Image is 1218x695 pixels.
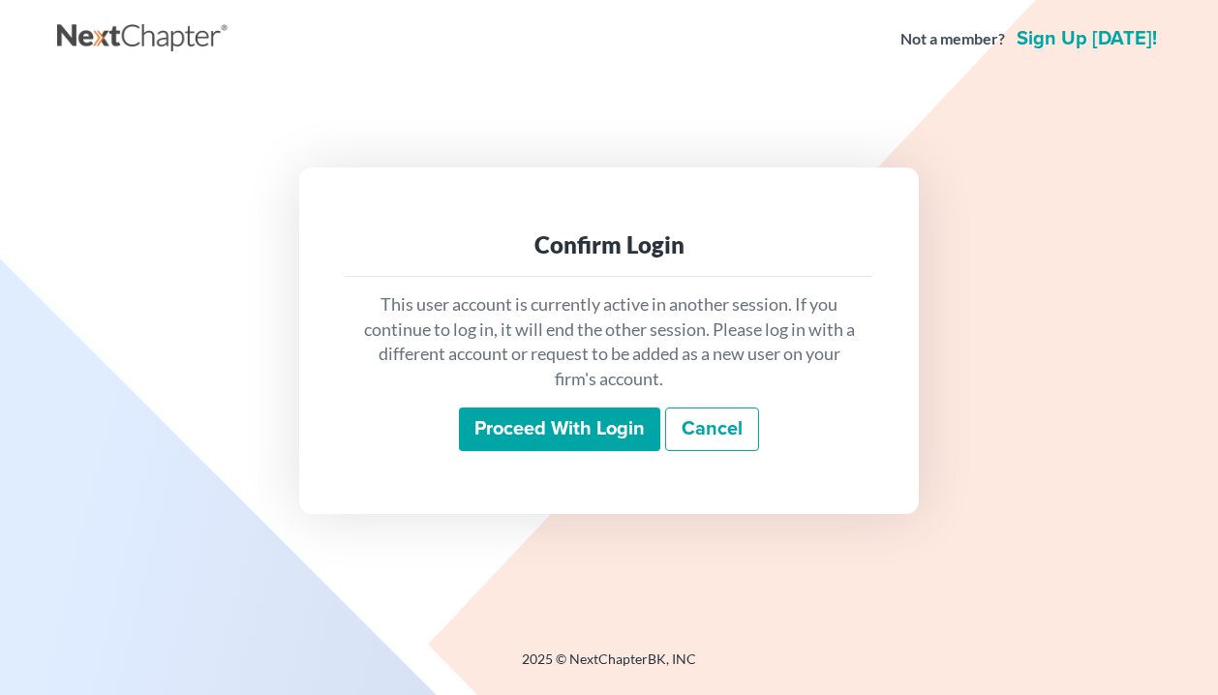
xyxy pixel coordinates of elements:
div: Confirm Login [361,229,857,260]
a: Sign up [DATE]! [1013,29,1161,48]
strong: Not a member? [900,28,1005,50]
a: Cancel [665,408,759,452]
input: Proceed with login [459,408,660,452]
div: 2025 © NextChapterBK, INC [57,650,1161,684]
p: This user account is currently active in another session. If you continue to log in, it will end ... [361,292,857,392]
